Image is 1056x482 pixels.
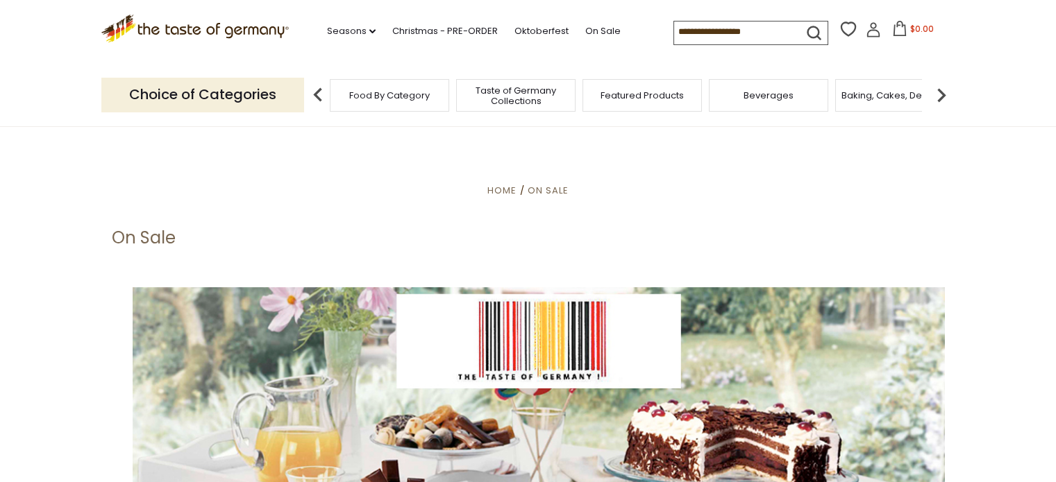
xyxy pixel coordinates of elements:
a: Taste of Germany Collections [460,85,571,106]
h1: On Sale [112,227,176,248]
a: Home [487,184,517,197]
a: Featured Products [601,90,684,101]
img: next arrow [928,81,955,109]
a: Beverages [744,90,794,101]
a: Seasons [327,24,376,39]
button: $0.00 [884,21,943,42]
a: Food By Category [349,90,430,101]
a: Oktoberfest [514,24,569,39]
span: $0.00 [910,23,934,35]
p: Choice of Categories [101,78,304,112]
a: Baking, Cakes, Desserts [841,90,949,101]
a: On Sale [585,24,621,39]
a: On Sale [528,184,569,197]
img: previous arrow [304,81,332,109]
a: Christmas - PRE-ORDER [392,24,498,39]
